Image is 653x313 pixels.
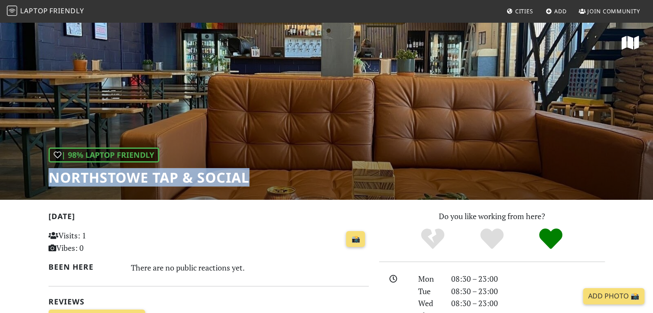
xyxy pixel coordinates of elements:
[413,273,446,285] div: Mon
[413,297,446,310] div: Wed
[49,262,121,271] h2: Been here
[575,3,644,19] a: Join Community
[20,6,48,15] span: Laptop
[554,7,567,15] span: Add
[7,6,17,16] img: LaptopFriendly
[49,6,84,15] span: Friendly
[49,297,369,306] h2: Reviews
[49,212,369,224] h2: [DATE]
[49,229,149,254] p: Visits: 1 Vibes: 0
[49,147,159,163] div: | 98% Laptop Friendly
[446,297,610,310] div: 08:30 – 23:00
[49,169,249,186] h1: Northstowe Tap & Social
[446,285,610,298] div: 08:30 – 23:00
[446,273,610,285] div: 08:30 – 23:00
[413,285,446,298] div: Tue
[515,7,533,15] span: Cities
[379,210,605,223] p: Do you like working from here?
[462,227,522,251] div: Yes
[346,231,365,247] a: 📸
[587,7,640,15] span: Join Community
[7,4,84,19] a: LaptopFriendly LaptopFriendly
[131,261,369,274] div: There are no public reactions yet.
[403,227,462,251] div: No
[521,227,580,251] div: Definitely!
[583,288,644,304] a: Add Photo 📸
[542,3,570,19] a: Add
[503,3,537,19] a: Cities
